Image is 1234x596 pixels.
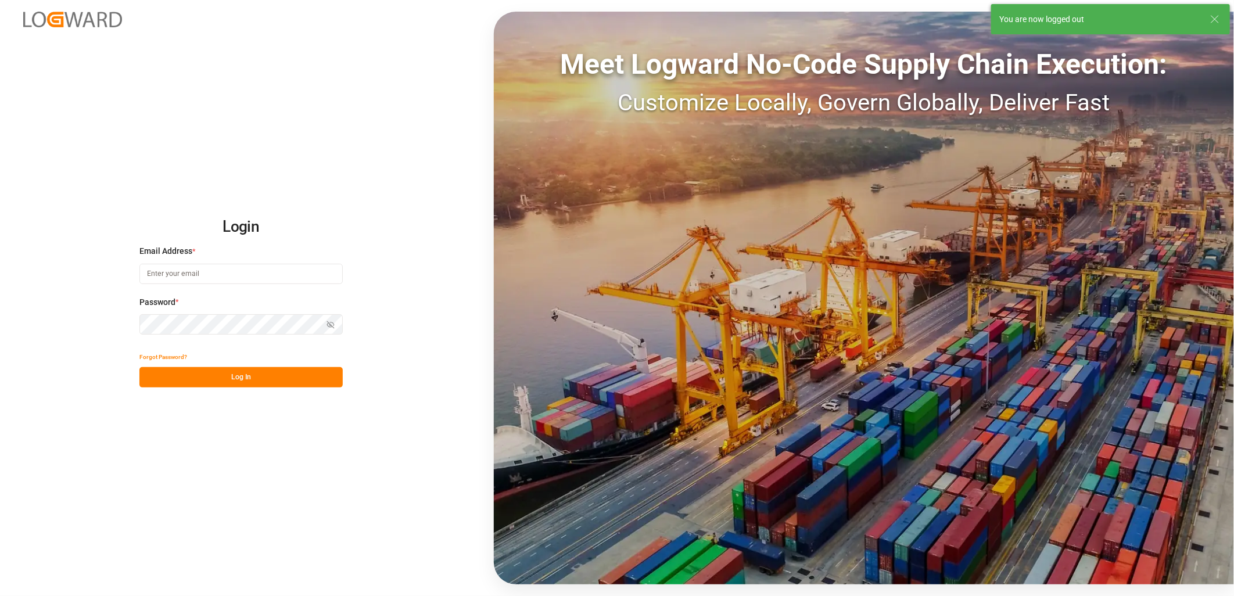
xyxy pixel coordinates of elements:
div: You are now logged out [999,13,1199,26]
button: Log In [139,367,343,387]
img: Logward_new_orange.png [23,12,122,27]
span: Password [139,296,175,308]
input: Enter your email [139,264,343,284]
span: Email Address [139,245,192,257]
div: Customize Locally, Govern Globally, Deliver Fast [494,85,1234,120]
button: Forgot Password? [139,347,187,367]
h2: Login [139,209,343,246]
div: Meet Logward No-Code Supply Chain Execution: [494,44,1234,85]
